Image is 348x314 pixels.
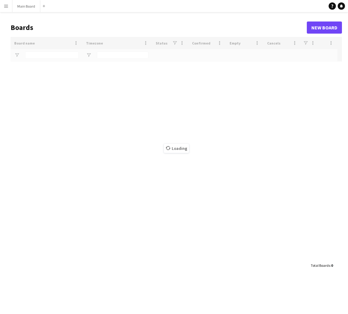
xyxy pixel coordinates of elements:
[331,263,333,268] span: 0
[164,144,189,153] span: Loading
[307,21,342,34] a: New Board
[12,0,40,12] button: Main Board
[11,23,307,32] h1: Boards
[311,263,330,268] span: Total Boards
[311,259,333,271] div: :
